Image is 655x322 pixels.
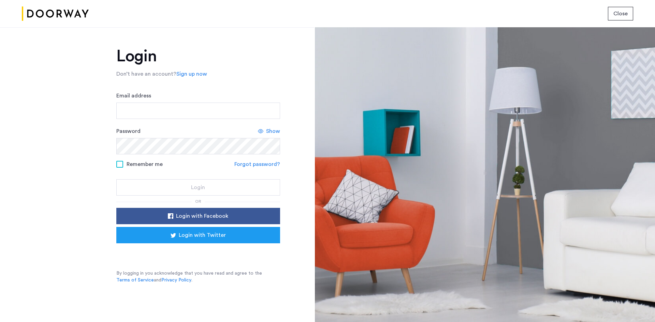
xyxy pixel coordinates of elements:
p: By logging in you acknowledge that you have read and agree to the and . [116,270,280,283]
label: Password [116,127,141,135]
img: logo [22,1,89,27]
span: Login [191,183,205,191]
button: button [116,179,280,196]
span: Login with Facebook [176,212,228,220]
iframe: “使用 Google 账号登录”按钮 [127,245,270,260]
span: Login with Twitter [179,231,226,239]
span: Remember me [127,160,163,168]
a: Sign up now [176,70,207,78]
a: Privacy Policy [161,277,191,283]
a: Terms of Service [116,277,154,283]
button: button [608,7,633,20]
button: button [116,208,280,224]
label: Email address [116,92,151,100]
button: button [116,227,280,243]
span: Close [613,10,628,18]
span: or [195,199,201,203]
span: Show [266,127,280,135]
span: Don’t have an account? [116,71,176,77]
h1: Login [116,48,280,64]
a: Forgot password? [234,160,280,168]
